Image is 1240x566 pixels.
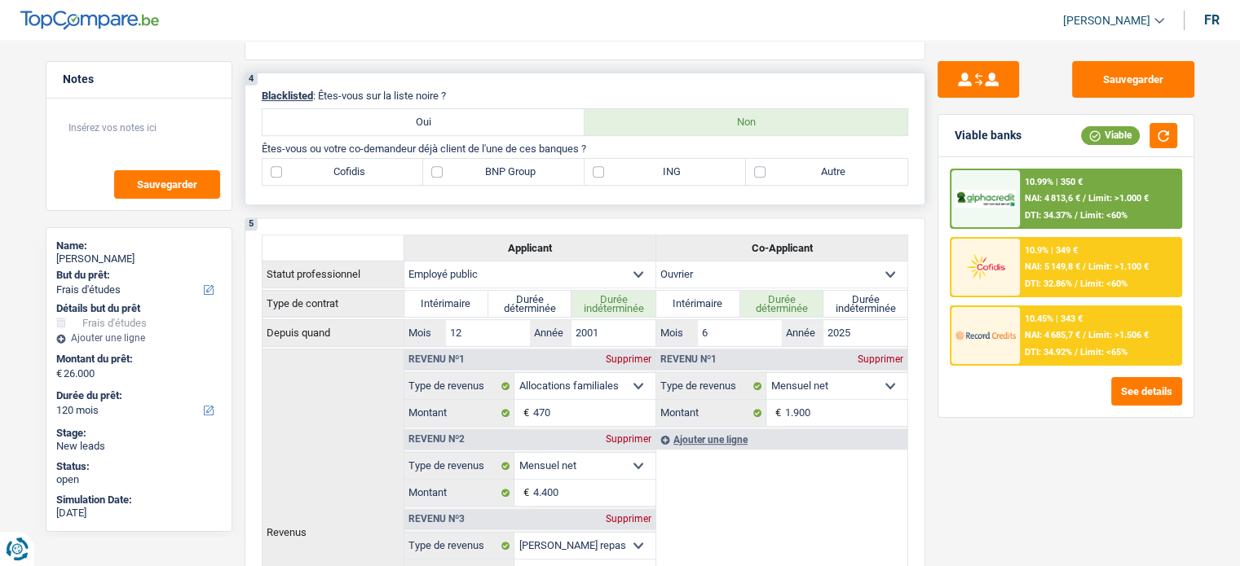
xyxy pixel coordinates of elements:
[656,400,766,426] label: Montant
[404,533,514,559] label: Type de revenus
[602,434,655,444] div: Supprimer
[56,460,222,473] div: Status:
[63,72,215,86] h5: Notes
[656,429,907,450] div: Ajouter une ligne
[1088,193,1149,204] span: Limit: >1.000 €
[1083,330,1086,340] span: /
[488,291,572,317] label: Durée déterminée
[1088,261,1149,272] span: Limit: >1.100 €
[1025,330,1080,340] span: NAI: 4 685,7 €
[656,373,766,399] label: Type de revenus
[262,143,908,155] p: Êtes-vous ou votre co-demandeur déjà client de l'une de ces banques ?
[1025,193,1080,204] span: NAI: 4 813,6 €
[1072,61,1194,98] button: Sauvegarder
[1025,245,1078,256] div: 10.9% | 349 €
[1025,210,1072,221] span: DTI: 34.37%
[1025,314,1083,324] div: 10.45% | 343 €
[404,373,514,399] label: Type de revenus
[602,514,655,524] div: Supprimer
[262,90,908,102] p: : Êtes-vous sur la liste noire ?
[1083,193,1086,204] span: /
[1083,261,1086,272] span: /
[1025,279,1072,289] span: DTI: 32.86%
[955,129,1022,143] div: Viable banks
[602,354,655,364] div: Supprimer
[423,159,585,185] label: BNP Group
[56,473,222,486] div: open
[1050,7,1164,34] a: [PERSON_NAME]
[585,109,907,135] label: Non
[530,320,571,346] label: Année
[1025,261,1080,272] span: NAI: 5 149,8 €
[571,291,655,317] label: Durée indéterminée
[740,291,824,317] label: Durée déterminée
[1025,177,1083,187] div: 10.99% | 350 €
[1111,377,1182,406] button: See details
[404,400,514,426] label: Montant
[404,235,655,261] th: Applicant
[656,291,740,317] label: Intérimaire
[56,353,218,366] label: Montant du prêt:
[655,235,907,261] th: Co-Applicant
[656,354,721,364] div: Revenu nº1
[404,354,469,364] div: Revenu nº1
[514,480,532,506] span: €
[56,367,62,380] span: €
[262,261,404,287] th: Statut professionnel
[404,480,514,506] label: Montant
[1204,12,1220,28] div: fr
[56,239,222,252] div: Name:
[114,170,220,199] button: Sauvegarder
[656,320,698,346] label: Mois
[1075,347,1078,358] span: /
[698,320,782,346] input: MM
[1063,14,1150,28] span: [PERSON_NAME]
[782,320,823,346] label: Année
[1088,330,1149,340] span: Limit: >1.506 €
[263,159,424,185] label: Cofidis
[56,507,222,520] div: [DATE]
[446,320,530,346] input: MM
[823,320,907,346] input: AAAA
[56,440,222,453] div: New leads
[571,320,655,346] input: AAAA
[56,252,222,265] div: [PERSON_NAME]
[514,400,532,426] span: €
[404,514,469,524] div: Revenu nº3
[56,389,218,402] label: Durée du prêt:
[404,291,488,317] label: Intérimaire
[245,73,258,86] div: 4
[56,269,218,282] label: But du prêt:
[955,252,1016,282] img: Cofidis
[404,320,446,346] label: Mois
[823,291,907,317] label: Durée indéterminée
[854,354,907,364] div: Supprimer
[1075,279,1078,289] span: /
[1080,347,1127,358] span: Limit: <65%
[404,453,514,479] label: Type de revenus
[20,11,159,30] img: TopCompare Logo
[1080,279,1127,289] span: Limit: <60%
[245,218,258,230] div: 5
[262,290,404,317] th: Type de contrat
[1080,210,1127,221] span: Limit: <60%
[955,190,1016,208] img: AlphaCredit
[766,400,784,426] span: €
[56,302,222,315] div: Détails but du prêt
[137,179,197,190] span: Sauvegarder
[56,427,222,440] div: Stage:
[262,90,313,102] span: Blacklisted
[262,319,404,346] th: Depuis quand
[56,494,222,507] div: Simulation Date:
[746,159,907,185] label: Autre
[955,320,1016,350] img: Record Credits
[263,109,585,135] label: Oui
[585,159,746,185] label: ING
[1075,210,1078,221] span: /
[1025,347,1072,358] span: DTI: 34.92%
[56,332,222,344] div: Ajouter une ligne
[1081,126,1140,144] div: Viable
[404,434,469,444] div: Revenu nº2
